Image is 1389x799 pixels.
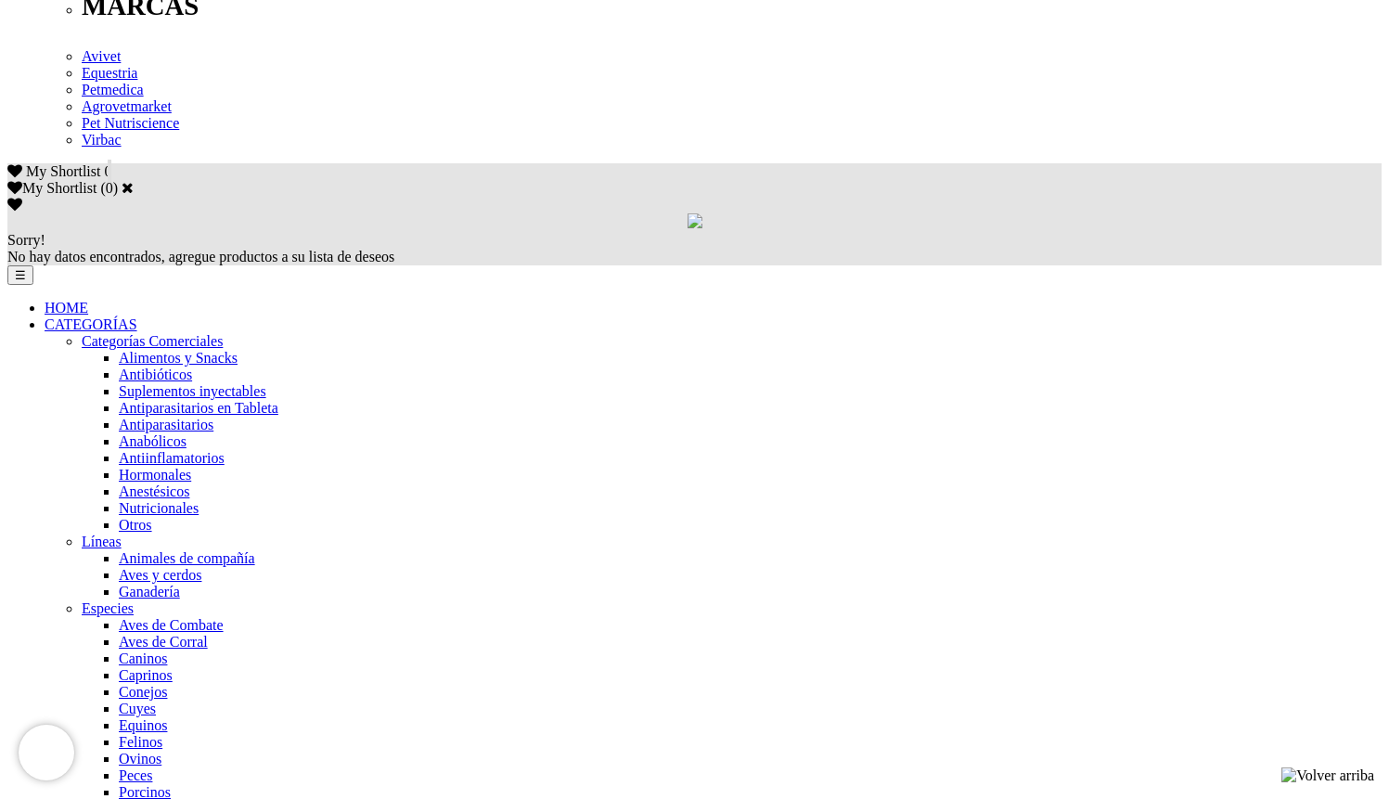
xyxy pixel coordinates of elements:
[19,725,74,780] iframe: Brevo live chat
[26,163,100,179] span: My Shortlist
[82,115,179,131] a: Pet Nutriscience
[119,751,161,767] a: Ovinos
[119,651,167,666] a: Caninos
[45,316,137,332] a: CATEGORÍAS
[119,584,180,599] a: Ganadería
[82,98,172,114] a: Agrovetmarket
[104,163,111,179] span: 0
[119,467,191,483] a: Hormonales
[106,180,113,196] label: 0
[119,717,167,733] a: Equinos
[119,417,213,432] a: Antiparasitarios
[119,517,152,533] a: Otros
[119,767,152,783] a: Peces
[119,433,186,449] a: Anabólicos
[119,684,167,700] a: Conejos
[100,180,118,196] span: ( )
[1281,767,1374,784] img: Volver arriba
[119,617,224,633] a: Aves de Combate
[82,600,134,616] a: Especies
[82,534,122,549] a: Líneas
[7,180,96,196] label: My Shortlist
[7,232,45,248] span: Sorry!
[82,65,137,81] a: Equestria
[119,701,156,716] a: Cuyes
[82,132,122,148] a: Virbac
[82,333,223,349] a: Categorías Comerciales
[119,567,201,583] a: Aves y cerdos
[122,180,134,195] a: Cerrar
[119,350,238,366] a: Alimentos y Snacks
[119,500,199,516] a: Nutricionales
[45,300,88,316] a: HOME
[82,48,121,64] a: Avivet
[119,550,255,566] a: Animales de compañía
[119,734,162,750] a: Felinos
[119,450,225,466] a: Antiinflamatorios
[82,82,144,97] a: Petmedica
[119,483,189,499] a: Anestésicos
[7,232,1382,265] div: No hay datos encontrados, agregue productos a su lista de deseos
[119,383,266,399] a: Suplementos inyectables
[7,265,33,285] button: ☰
[119,634,208,650] a: Aves de Corral
[119,367,192,382] a: Antibióticos
[119,667,173,683] a: Caprinos
[119,400,278,416] a: Antiparasitarios en Tableta
[688,213,702,228] img: loading.gif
